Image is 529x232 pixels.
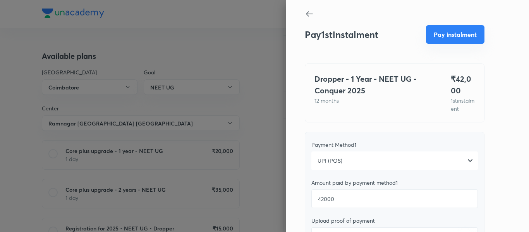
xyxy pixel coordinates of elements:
span: UPI (POS) [318,157,342,165]
div: Payment Method 1 [311,141,478,148]
button: Pay instalment [426,25,484,44]
div: Amount paid by payment method 1 [311,179,478,186]
div: Upload proof of payment [311,217,478,224]
p: 1 st instalment [451,96,475,113]
h3: Pay 1 st instalment [305,29,378,40]
h4: Dropper - 1 Year - NEET UG - Conquer 2025 [314,73,432,96]
p: 12 months [314,96,432,105]
input: Add amount [311,189,478,208]
h4: ₹ 42,000 [451,73,475,96]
